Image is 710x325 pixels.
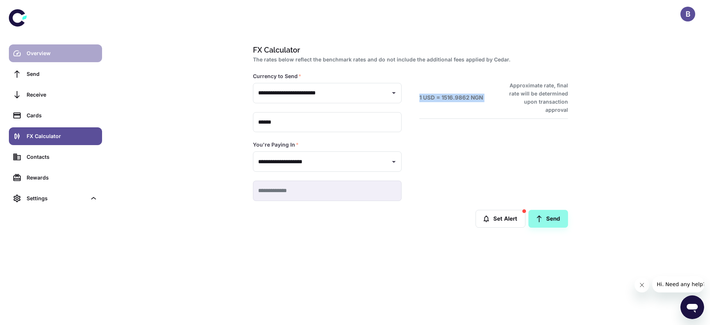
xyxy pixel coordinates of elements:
a: Contacts [9,148,102,166]
button: Set Alert [476,210,525,228]
div: Receive [27,91,98,99]
iframe: Close message [635,278,649,292]
div: Contacts [27,153,98,161]
div: FX Calculator [27,132,98,140]
div: Settings [27,194,87,202]
a: Rewards [9,169,102,187]
a: Cards [9,107,102,124]
label: Currency to Send [253,73,301,80]
h6: 1 USD = 1516.9862 NGN [419,94,483,102]
a: Send [528,210,568,228]
div: Cards [27,111,98,120]
h1: FX Calculator [253,44,565,56]
h6: Approximate rate, final rate will be determined upon transaction approval [501,81,568,114]
a: Receive [9,86,102,104]
a: Send [9,65,102,83]
div: Rewards [27,174,98,182]
iframe: Button to launch messaging window [680,295,704,319]
button: B [680,7,695,21]
a: Overview [9,44,102,62]
a: FX Calculator [9,127,102,145]
span: Hi. Need any help? [4,5,53,11]
iframe: Message from company [652,276,704,292]
label: You're Paying In [253,141,299,148]
div: Send [27,70,98,78]
div: Overview [27,49,98,57]
button: Open [389,88,399,98]
div: Settings [9,190,102,207]
button: Open [389,157,399,167]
